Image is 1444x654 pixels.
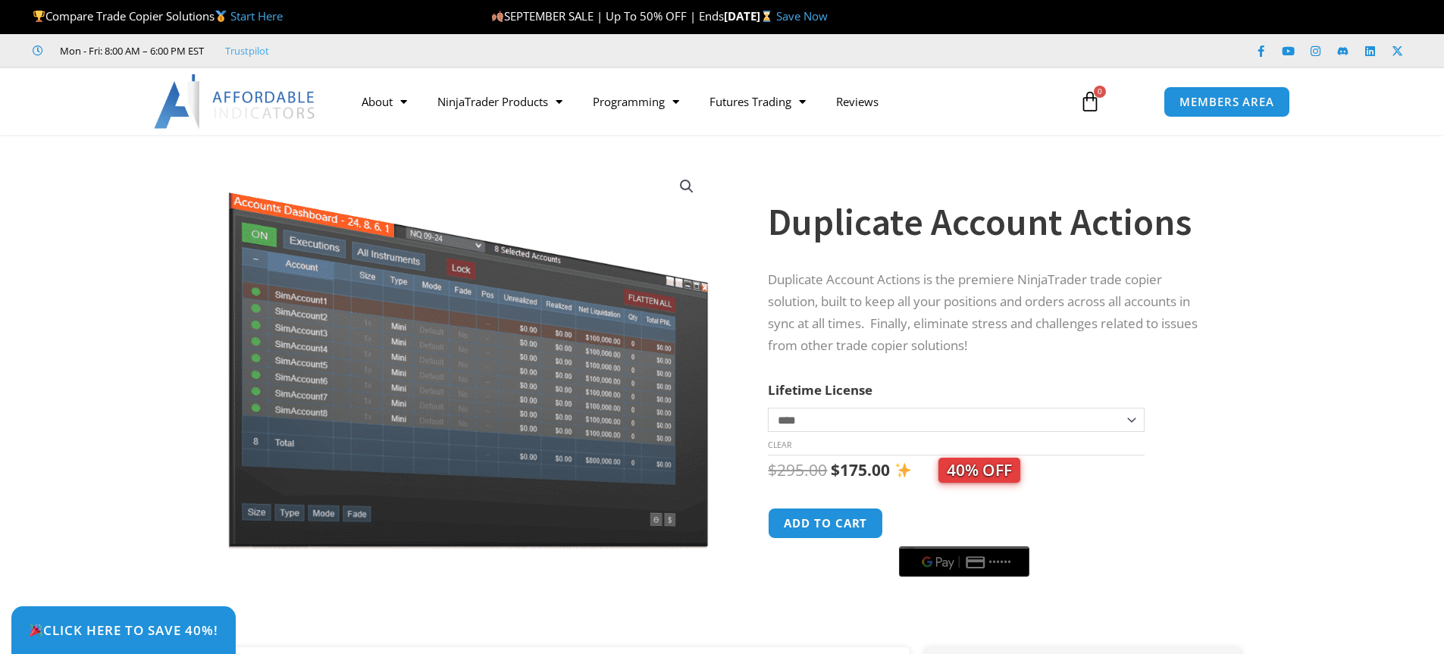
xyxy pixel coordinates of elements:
[724,8,776,23] strong: [DATE]
[1164,86,1290,117] a: MEMBERS AREA
[30,624,42,637] img: 🎉
[422,84,578,119] a: NinjaTrader Products
[346,84,1062,119] nav: Menu
[768,269,1211,357] p: Duplicate Account Actions is the premiere NinjaTrader trade copier solution, built to keep all yo...
[768,440,791,450] a: Clear options
[578,84,694,119] a: Programming
[761,11,772,22] img: ⌛
[821,84,894,119] a: Reviews
[768,459,827,480] bdi: 295.00
[938,458,1020,483] span: 40% OFF
[831,459,890,480] bdi: 175.00
[346,84,422,119] a: About
[768,381,872,399] label: Lifetime License
[154,74,317,129] img: LogoAI | Affordable Indicators – NinjaTrader
[215,11,227,22] img: 🥇
[1179,96,1274,108] span: MEMBERS AREA
[831,459,840,480] span: $
[230,8,283,23] a: Start Here
[896,505,1032,542] iframe: Secure express checkout frame
[673,173,700,200] a: View full-screen image gallery
[989,557,1012,568] text: ••••••
[1094,86,1106,98] span: 0
[11,606,236,654] a: 🎉Click Here to save 40%!
[56,42,204,60] span: Mon - Fri: 8:00 AM – 6:00 PM EST
[768,196,1211,249] h1: Duplicate Account Actions
[29,624,218,637] span: Click Here to save 40%!
[899,546,1029,577] button: Buy with GPay
[1057,80,1123,124] a: 0
[225,42,269,60] a: Trustpilot
[491,8,724,23] span: SEPTEMBER SALE | Up To 50% OFF | Ends
[33,11,45,22] img: 🏆
[895,462,911,478] img: ✨
[33,8,283,23] span: Compare Trade Copier Solutions
[768,508,883,539] button: Add to cart
[776,8,828,23] a: Save Now
[694,84,821,119] a: Futures Trading
[492,11,503,22] img: 🍂
[768,459,777,480] span: $
[224,161,712,549] img: Screenshot 2024-08-26 15414455555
